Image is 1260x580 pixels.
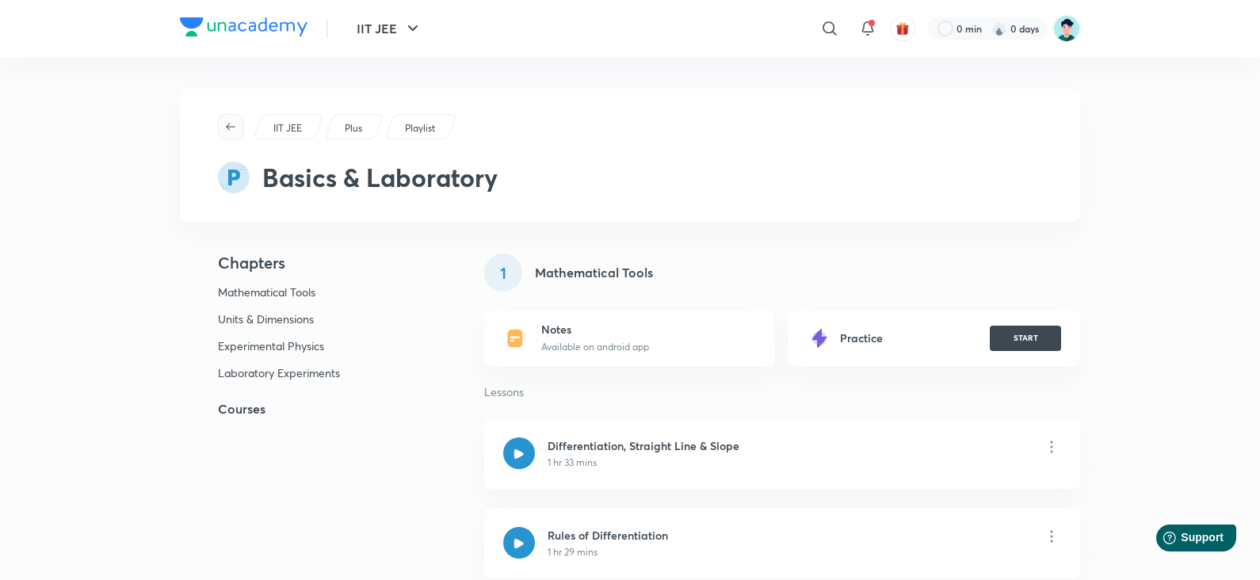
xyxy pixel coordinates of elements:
h6: Differentiation, Straight Line & Slope [548,437,739,454]
button: IIT JEE [347,13,432,44]
p: Experimental Physics [218,339,372,353]
p: IIT JEE [273,121,302,135]
h6: Notes [541,322,649,337]
h2: Basics & Laboratory [262,158,498,197]
img: streak [991,21,1007,36]
button: START [990,326,1061,351]
button: avatar [890,16,915,41]
h5: Courses [180,399,433,418]
p: 1 hr 29 mins [548,545,598,559]
p: Laboratory Experiments [218,366,372,380]
a: IIT JEE [271,121,305,135]
h6: Rules of Differentiation [548,527,674,544]
a: Company Logo [180,17,307,40]
a: Plus [342,121,365,135]
img: Shamas Khan [1053,15,1080,42]
p: Units & Dimensions [218,312,372,326]
p: Lessons [484,385,1080,399]
iframe: Help widget launcher [1119,518,1243,563]
h6: Practice [840,331,883,345]
p: Playlist [405,121,435,135]
a: Playlist [403,121,438,135]
p: 1 hr 33 mins [548,456,597,470]
img: syllabus-subject-icon [218,162,250,193]
p: Available on android app [541,340,649,354]
p: Mathematical Tools [218,285,372,300]
h5: Mathematical Tools [535,263,653,282]
h4: Chapters [180,254,433,273]
img: Company Logo [180,17,307,36]
div: 1 [484,254,522,292]
img: avatar [895,21,910,36]
p: Plus [345,121,362,135]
